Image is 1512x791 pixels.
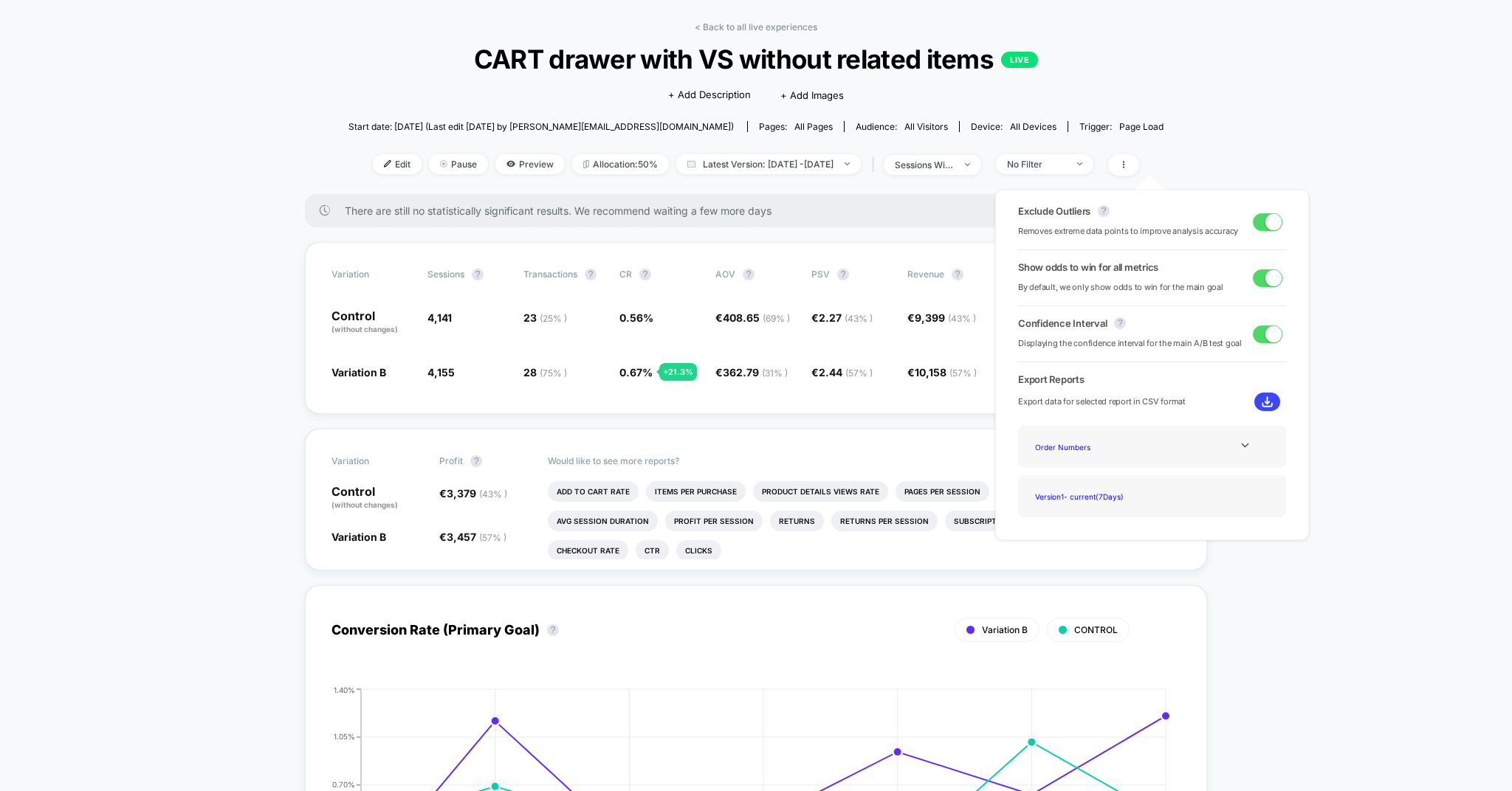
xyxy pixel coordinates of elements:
span: Removes extreme data points to improve analysis accuracy [1018,224,1238,238]
span: Variation B [331,366,386,379]
span: There are still no statistically significant results. We recommend waiting a few more days [345,204,1178,217]
span: All Visitors [904,121,948,132]
tspan: 1.05% [334,732,355,741]
li: Items Per Purchase [646,481,746,502]
span: Export data for selected report in CSV format [1018,395,1186,409]
img: end [965,163,970,166]
div: Order Numbers [1029,437,1147,457]
img: rebalance [583,160,589,168]
span: Transactions [523,269,577,280]
span: Preview [495,154,565,174]
span: 2.44 [819,366,873,379]
img: end [845,162,850,165]
button: ? [743,269,755,280]
img: calendar [687,160,695,167]
span: Revenue [907,269,944,280]
span: 23 [523,311,567,324]
img: end [440,160,447,167]
span: Variation [331,269,413,280]
img: edit [384,160,391,167]
div: No Filter [1007,159,1066,170]
img: download [1262,396,1273,407]
img: end [1077,162,1082,165]
span: 28 [523,366,567,379]
span: ( 43 % ) [948,313,976,324]
span: € [907,311,976,324]
a: < Back to all live experiences [695,21,817,32]
li: Add To Cart Rate [548,481,639,502]
div: sessions with impression [895,159,954,170]
span: CART drawer with VS without related items [389,44,1122,75]
span: By default, we only show odds to win for the main goal [1018,280,1223,294]
span: 4,155 [427,366,455,379]
li: Ctr [636,540,669,561]
div: + 21.3 % [659,363,697,381]
button: ? [952,269,963,280]
span: ( 43 % ) [479,488,507,500]
span: Device: [959,121,1068,132]
button: ? [837,269,849,280]
div: Version 1 - current ( 7 Days) [1029,486,1147,506]
button: ? [585,269,597,280]
span: € [439,487,507,500]
li: Returns Per Session [831,511,938,531]
span: ( 31 % ) [762,367,788,379]
button: ? [639,269,651,280]
span: Show odds to win for all metrics [1018,261,1158,273]
span: € [907,366,977,379]
span: ( 75 % ) [540,367,567,379]
li: Product Details Views Rate [753,481,888,502]
span: Allocation: 50% [572,154,669,174]
button: ? [470,455,482,467]
span: (without changes) [331,325,398,334]
span: all devices [1010,121,1056,132]
span: PSV [811,269,830,280]
tspan: 0.70% [332,780,355,789]
li: Clicks [676,540,721,561]
span: 0.67 % [619,366,653,379]
span: Page Load [1119,121,1164,132]
span: + Add Description [668,88,751,103]
span: 4,141 [427,311,452,324]
div: Audience: [856,121,948,132]
span: Variation B [331,531,386,543]
span: 10,158 [915,366,977,379]
span: Export Reports [1018,373,1286,385]
span: AOV [715,269,735,280]
span: Exclude Outliers [1018,205,1090,217]
span: 9,399 [915,311,976,324]
li: Returns [770,511,824,531]
tspan: 1.40% [334,685,355,694]
p: Control [331,486,425,511]
button: ? [472,269,484,280]
button: ? [547,624,559,636]
span: 408.65 [723,311,790,324]
div: Trigger: [1079,121,1164,132]
span: ( 69 % ) [763,313,790,324]
span: Edit [373,154,422,174]
span: CONTROL [1074,624,1118,635]
span: € [811,366,873,379]
span: Sessions [427,269,464,280]
span: | [868,154,884,176]
span: ( 25 % ) [540,313,567,324]
span: € [439,531,506,543]
span: all pages [794,121,833,132]
span: CR [619,269,632,280]
button: ? [1098,205,1110,217]
li: Subscriptions [945,511,1025,531]
span: Latest Version: [DATE] - [DATE] [676,154,861,174]
li: Avg Session Duration [548,511,658,531]
p: LIVE [1001,52,1038,68]
li: Profit Per Session [665,511,763,531]
span: 362.79 [723,366,788,379]
span: ( 57 % ) [479,532,506,543]
span: Pause [429,154,488,174]
span: (without changes) [331,500,398,509]
span: ( 57 % ) [949,367,977,379]
span: € [811,311,873,324]
span: Variation B [982,624,1028,635]
button: ? [1114,317,1126,329]
p: Control [331,310,413,335]
span: Variation [331,455,413,467]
